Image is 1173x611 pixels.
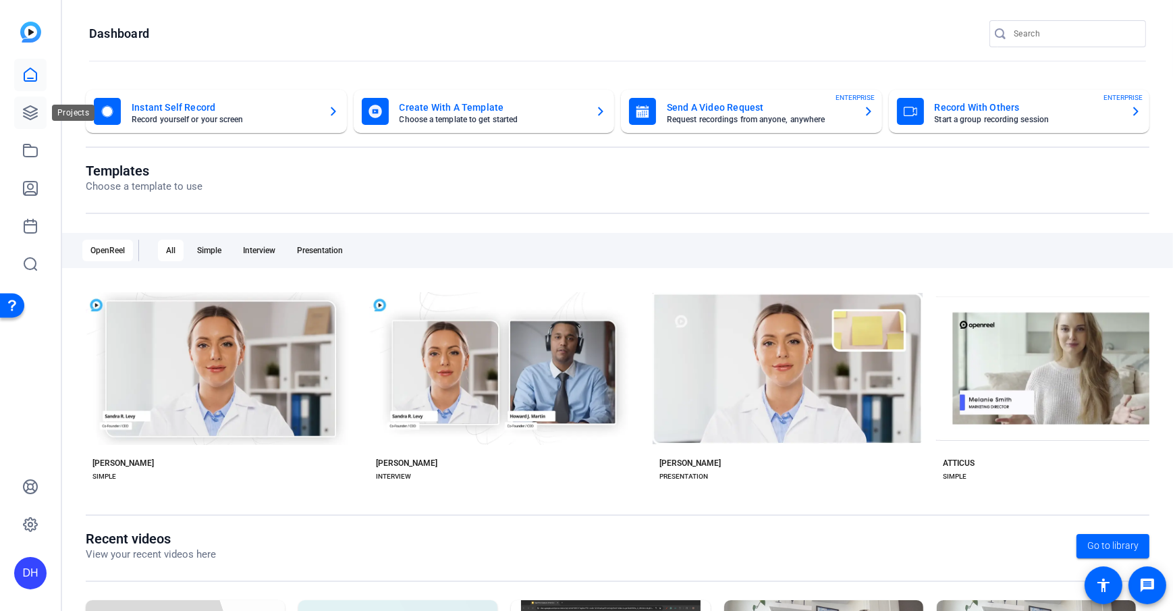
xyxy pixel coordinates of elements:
[86,163,202,179] h1: Templates
[889,90,1150,133] button: Record With OthersStart a group recording sessionENTERPRISE
[92,471,116,482] div: SIMPLE
[89,26,149,42] h1: Dashboard
[667,115,852,124] mat-card-subtitle: Request recordings from anyone, anywhere
[400,115,585,124] mat-card-subtitle: Choose a template to get started
[1103,92,1143,103] span: ENTERPRISE
[86,90,347,133] button: Instant Self RecordRecord yourself or your screen
[935,115,1120,124] mat-card-subtitle: Start a group recording session
[158,240,184,261] div: All
[86,179,202,194] p: Choose a template to use
[935,99,1120,115] mat-card-title: Record With Others
[621,90,882,133] button: Send A Video RequestRequest recordings from anyone, anywhereENTERPRISE
[86,547,216,562] p: View your recent videos here
[86,531,216,547] h1: Recent videos
[52,105,94,121] div: Projects
[1076,534,1149,558] a: Go to library
[189,240,229,261] div: Simple
[354,90,615,133] button: Create With A TemplateChoose a template to get started
[82,240,133,261] div: OpenReel
[659,471,708,482] div: PRESENTATION
[20,22,41,43] img: blue-gradient.svg
[235,240,283,261] div: Interview
[92,458,154,469] div: [PERSON_NAME]
[943,471,966,482] div: SIMPLE
[1139,577,1155,593] mat-icon: message
[400,99,585,115] mat-card-title: Create With A Template
[667,99,852,115] mat-card-title: Send A Video Request
[1087,539,1139,553] span: Go to library
[14,557,47,589] div: DH
[836,92,875,103] span: ENTERPRISE
[1014,26,1135,42] input: Search
[132,99,317,115] mat-card-title: Instant Self Record
[132,115,317,124] mat-card-subtitle: Record yourself or your screen
[1095,577,1112,593] mat-icon: accessibility
[376,458,437,469] div: [PERSON_NAME]
[376,471,411,482] div: INTERVIEW
[943,458,975,469] div: ATTICUS
[659,458,721,469] div: [PERSON_NAME]
[289,240,351,261] div: Presentation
